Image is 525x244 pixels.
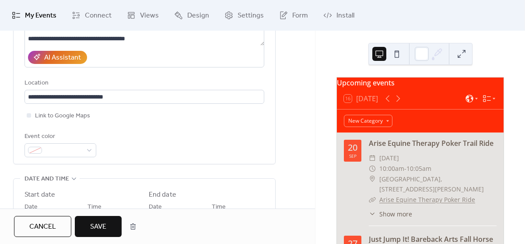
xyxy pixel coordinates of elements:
[337,78,504,88] div: Upcoming events
[369,138,493,148] a: Arise Equine Therapy Poker Trail Ride
[379,195,475,204] a: Arise Equine Therapy Poker Ride
[24,190,55,200] div: Start date
[369,163,376,174] div: ​
[25,11,56,21] span: My Events
[14,216,71,237] button: Cancel
[5,4,63,27] a: My Events
[379,174,497,195] span: [GEOGRAPHIC_DATA], [STREET_ADDRESS][PERSON_NAME]
[28,51,87,64] button: AI Assistant
[238,11,264,21] span: Settings
[369,153,376,163] div: ​
[379,209,412,219] span: Show more
[65,4,118,27] a: Connect
[87,202,101,212] span: Time
[336,11,354,21] span: Install
[44,53,81,63] div: AI Assistant
[369,194,376,205] div: ​
[24,202,38,212] span: Date
[29,222,56,232] span: Cancel
[406,163,431,174] span: 10:05am
[348,143,357,152] div: 20
[317,4,361,27] a: Install
[187,11,209,21] span: Design
[24,174,69,184] span: Date and time
[369,209,376,219] div: ​
[24,78,262,88] div: Location
[369,174,376,184] div: ​
[90,222,106,232] span: Save
[379,163,404,174] span: 10:00am
[140,11,159,21] span: Views
[218,4,270,27] a: Settings
[404,163,406,174] span: -
[75,216,122,237] button: Save
[35,111,90,121] span: Link to Google Maps
[149,190,176,200] div: End date
[168,4,216,27] a: Design
[349,154,357,158] div: Sep
[24,131,94,142] div: Event color
[292,11,308,21] span: Form
[369,209,412,219] button: ​Show more
[273,4,315,27] a: Form
[120,4,165,27] a: Views
[149,202,162,212] span: Date
[85,11,112,21] span: Connect
[212,202,226,212] span: Time
[379,153,399,163] span: [DATE]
